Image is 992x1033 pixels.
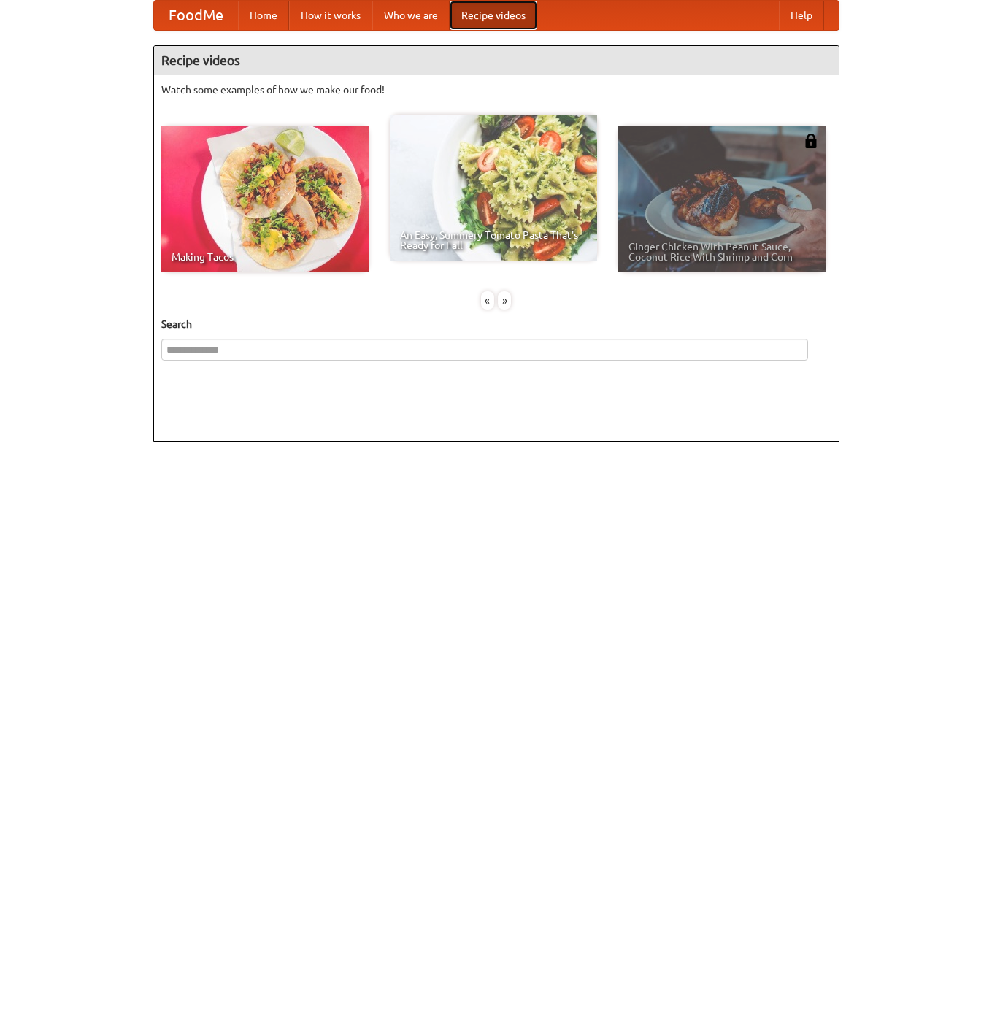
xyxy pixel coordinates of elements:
a: How it works [289,1,372,30]
span: Making Tacos [172,252,358,262]
a: Recipe videos [450,1,537,30]
a: Home [238,1,289,30]
a: FoodMe [154,1,238,30]
img: 483408.png [804,134,818,148]
p: Watch some examples of how we make our food! [161,82,831,97]
a: Making Tacos [161,126,369,272]
span: An Easy, Summery Tomato Pasta That's Ready for Fall [400,230,587,250]
h4: Recipe videos [154,46,839,75]
h5: Search [161,317,831,331]
a: An Easy, Summery Tomato Pasta That's Ready for Fall [390,115,597,261]
a: Help [779,1,824,30]
div: « [481,291,494,310]
div: » [498,291,511,310]
a: Who we are [372,1,450,30]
